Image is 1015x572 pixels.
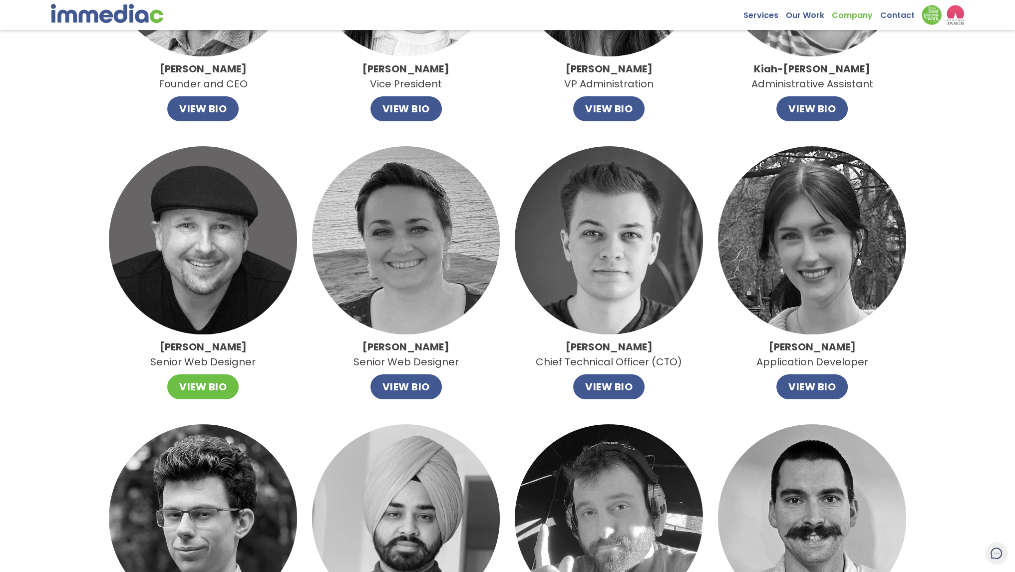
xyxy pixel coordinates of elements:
a: Our Work [785,5,831,20]
button: VIEW BIO [776,96,848,121]
img: Todd.jpg [109,146,297,334]
p: Application Developer [756,339,868,369]
p: VP Administration [564,61,654,91]
p: Founder and CEO [159,61,248,91]
button: VIEW BIO [776,374,848,399]
strong: [PERSON_NAME] [362,340,449,354]
p: Vice President [362,61,449,91]
p: Senior Web Designer [353,339,459,369]
img: immediac [51,4,163,23]
button: VIEW BIO [573,374,645,399]
button: VIEW BIO [370,96,442,121]
button: VIEW BIO [573,96,645,121]
img: logo2_wea_nobg.webp [947,5,964,25]
button: VIEW BIO [370,374,442,399]
strong: [PERSON_NAME] [160,62,247,76]
a: Company [831,5,880,20]
a: Contact [880,5,922,20]
img: Ellen.jpg [718,146,906,334]
strong: [PERSON_NAME] [362,62,449,76]
strong: [PERSON_NAME] [160,340,247,354]
strong: Kiah-[PERSON_NAME] [754,62,870,76]
p: Chief Technical Officer (CTO) [536,339,682,369]
strong: [PERSON_NAME] [768,340,855,354]
button: VIEW BIO [167,96,239,121]
p: Senior Web Designer [150,339,256,369]
img: Amanda.jpg [312,146,500,334]
a: Services [743,5,785,20]
strong: [PERSON_NAME] [566,340,653,354]
p: Administrative Assistant [751,61,873,91]
img: Daniel.jpg [515,146,703,334]
button: VIEW BIO [167,374,239,399]
strong: [PERSON_NAME] [566,62,653,76]
img: Down [922,5,942,25]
